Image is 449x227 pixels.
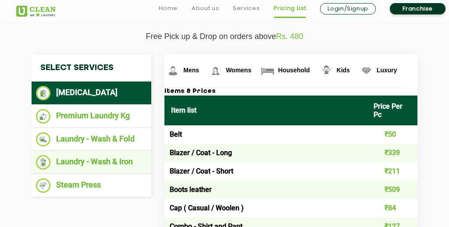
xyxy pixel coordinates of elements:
[208,63,223,78] img: Womens
[367,144,417,162] td: ₹339
[390,3,445,14] a: Franchise
[367,181,417,199] td: ₹509
[16,6,56,17] img: UClean Laundry and Dry Cleaning
[367,162,417,181] td: ₹211
[165,63,181,78] img: Mens
[16,32,433,41] p: Free Pick up & Drop on orders above
[319,63,334,78] img: Kids
[36,155,50,170] img: Laundry - Wash & Iron
[226,67,251,74] span: Womens
[36,109,147,124] li: Premium Laundry Kg
[36,132,147,147] li: Laundry - Wash & Fold
[164,162,367,181] td: Blazer / Coat - Short
[276,32,303,41] span: Rs. 480
[164,96,367,125] th: Item list
[359,63,374,78] img: Luxury
[164,199,367,217] td: Cap ( Casual / Woolen )
[164,88,417,96] h3: Items & Prices
[36,86,147,100] li: [MEDICAL_DATA]
[278,67,310,74] span: Household
[367,199,417,217] td: ₹84
[36,109,50,124] img: Premium Laundry Kg
[183,67,199,74] span: Mens
[159,3,178,14] a: Home
[36,178,147,193] li: Steam Press
[32,54,151,82] h4: Select Services
[320,3,376,14] a: Login/Signup
[367,125,417,144] td: ₹50
[377,67,397,74] span: Luxury
[36,178,50,193] img: Steam Press
[260,63,275,78] img: Household
[192,3,219,14] a: About us
[36,155,147,170] li: Laundry - Wash & Iron
[36,86,50,100] img: Dry Cleaning
[164,125,367,144] td: Belt
[274,3,306,14] a: Pricing List
[367,96,417,125] th: Price Per Pc
[164,144,367,162] td: Blazer / Coat - Long
[233,3,260,14] a: Services
[36,132,50,147] img: Laundry - Wash & Fold
[164,181,367,199] td: Boots leather
[337,67,350,74] span: Kids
